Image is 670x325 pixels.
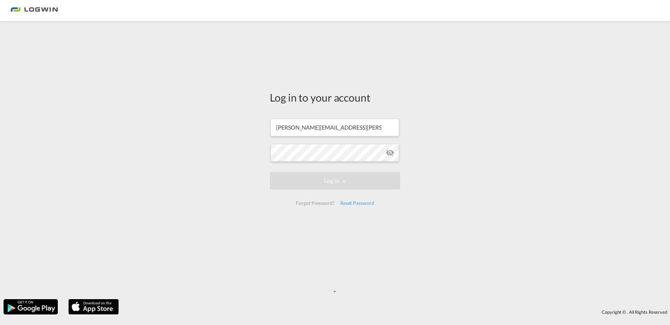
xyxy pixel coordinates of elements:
[293,197,337,209] div: Forgot Password?
[3,298,59,315] img: google.png
[122,306,670,318] div: Copyright © . All Rights Reserved
[270,172,400,189] button: LOGIN
[68,298,119,315] img: apple.png
[271,119,399,136] input: Enter email/phone number
[337,197,377,209] div: Reset Password
[11,3,58,19] img: 2761ae10d95411efa20a1f5e0282d2d7.png
[386,148,394,157] md-icon: icon-eye-off
[270,90,400,105] div: Log in to your account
